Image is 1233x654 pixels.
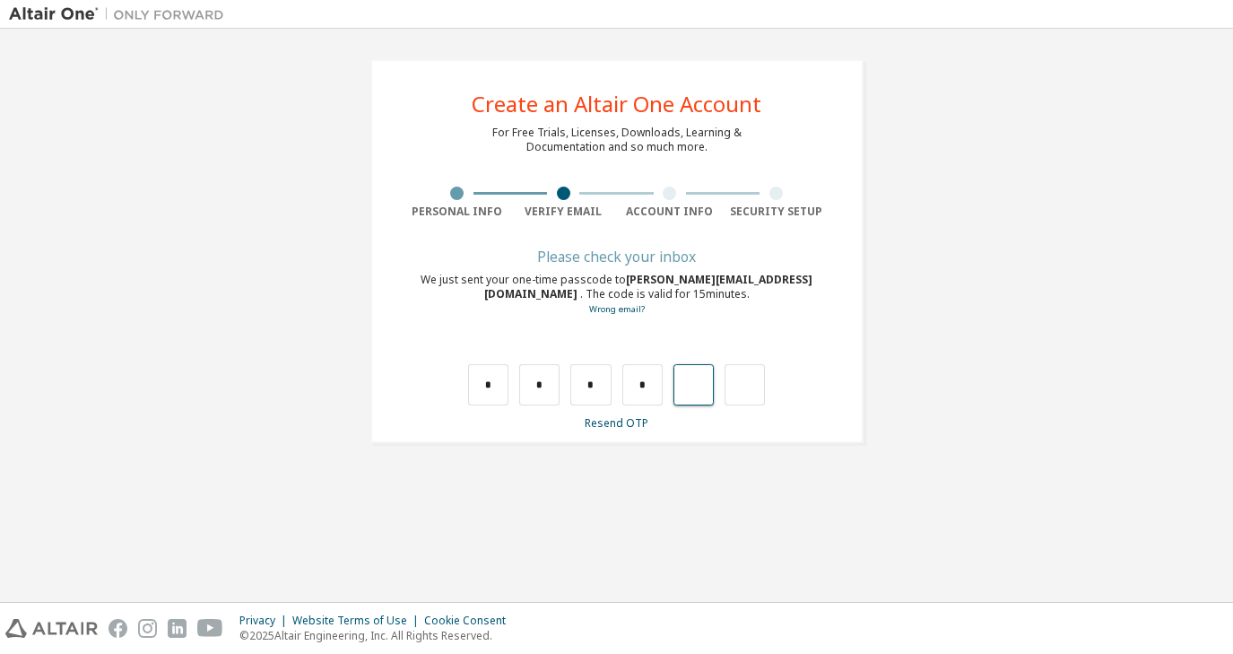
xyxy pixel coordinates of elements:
[5,619,98,638] img: altair_logo.svg
[424,614,517,628] div: Cookie Consent
[492,126,742,154] div: For Free Trials, Licenses, Downloads, Learning & Documentation and so much more.
[239,628,517,643] p: © 2025 Altair Engineering, Inc. All Rights Reserved.
[197,619,223,638] img: youtube.svg
[109,619,127,638] img: facebook.svg
[723,205,829,219] div: Security Setup
[239,614,292,628] div: Privacy
[9,5,233,23] img: Altair One
[484,272,813,301] span: [PERSON_NAME][EMAIL_ADDRESS][DOMAIN_NAME]
[138,619,157,638] img: instagram.svg
[617,205,724,219] div: Account Info
[585,415,648,431] a: Resend OTP
[589,303,645,315] a: Go back to the registration form
[168,619,187,638] img: linkedin.svg
[510,205,617,219] div: Verify Email
[404,273,829,317] div: We just sent your one-time passcode to . The code is valid for 15 minutes.
[404,251,829,262] div: Please check your inbox
[404,205,511,219] div: Personal Info
[472,93,761,115] div: Create an Altair One Account
[292,614,424,628] div: Website Terms of Use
